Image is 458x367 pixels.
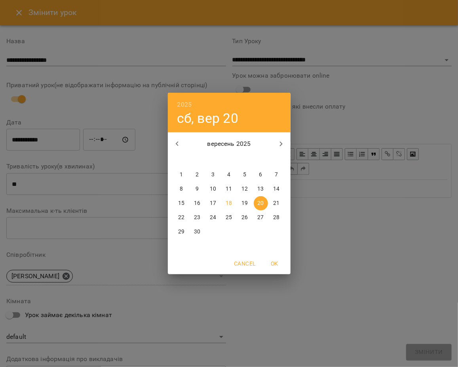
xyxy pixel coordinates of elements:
p: 10 [210,185,216,193]
button: 19 [238,196,252,210]
button: 12 [238,182,252,196]
p: вересень 2025 [186,139,272,149]
p: 21 [273,199,279,207]
span: ср [206,156,220,164]
span: вт [190,156,205,164]
p: 28 [273,214,279,222]
p: 4 [227,171,230,179]
p: 29 [178,228,184,236]
button: Cancel [231,256,258,271]
button: 1 [175,168,189,182]
button: 4 [222,168,236,182]
button: сб, вер 20 [177,110,238,126]
button: 6 [254,168,268,182]
p: 27 [257,214,264,222]
span: чт [222,156,236,164]
p: 23 [194,214,200,222]
span: OK [265,259,284,268]
span: нд [270,156,284,164]
p: 1 [180,171,183,179]
button: 20 [254,196,268,210]
p: 13 [257,185,264,193]
p: 12 [241,185,248,193]
button: 30 [190,225,205,239]
button: 2 [190,168,205,182]
button: 27 [254,210,268,225]
button: 26 [238,210,252,225]
button: 7 [270,168,284,182]
button: 25 [222,210,236,225]
button: 17 [206,196,220,210]
button: 22 [175,210,189,225]
button: 2025 [177,99,192,110]
button: 29 [175,225,189,239]
p: 26 [241,214,248,222]
p: 6 [259,171,262,179]
p: 11 [226,185,232,193]
span: Cancel [234,259,255,268]
p: 18 [226,199,232,207]
button: 10 [206,182,220,196]
button: 23 [190,210,205,225]
button: OK [262,256,287,271]
p: 14 [273,185,279,193]
p: 25 [226,214,232,222]
p: 24 [210,214,216,222]
p: 3 [211,171,215,179]
button: 28 [270,210,284,225]
p: 5 [243,171,246,179]
button: 24 [206,210,220,225]
p: 7 [275,171,278,179]
button: 5 [238,168,252,182]
p: 20 [257,199,264,207]
span: сб [254,156,268,164]
p: 17 [210,199,216,207]
p: 9 [196,185,199,193]
button: 18 [222,196,236,210]
button: 21 [270,196,284,210]
span: пн [175,156,189,164]
span: пт [238,156,252,164]
button: 11 [222,182,236,196]
button: 15 [175,196,189,210]
p: 8 [180,185,183,193]
p: 16 [194,199,200,207]
p: 30 [194,228,200,236]
p: 2 [196,171,199,179]
button: 16 [190,196,205,210]
p: 22 [178,214,184,222]
p: 19 [241,199,248,207]
p: 15 [178,199,184,207]
button: 8 [175,182,189,196]
button: 14 [270,182,284,196]
button: 3 [206,168,220,182]
button: 13 [254,182,268,196]
button: 9 [190,182,205,196]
